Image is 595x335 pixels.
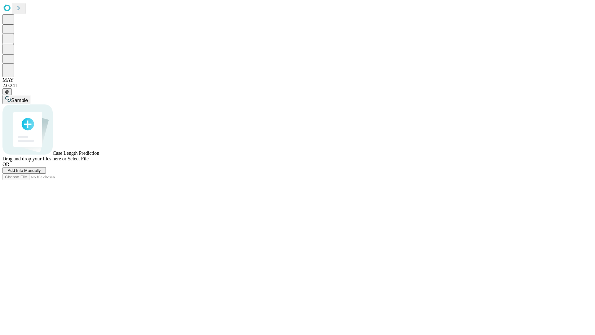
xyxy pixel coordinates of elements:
button: @ [2,88,12,95]
button: Sample [2,95,30,104]
div: MAY [2,77,593,83]
span: Sample [11,98,28,103]
button: Add Info Manually [2,167,46,174]
span: Drag and drop your files here or [2,156,66,161]
span: Case Length Prediction [53,150,99,156]
div: 2.0.241 [2,83,593,88]
span: OR [2,162,9,167]
span: @ [5,89,9,94]
span: Select File [68,156,89,161]
span: Add Info Manually [8,168,41,173]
